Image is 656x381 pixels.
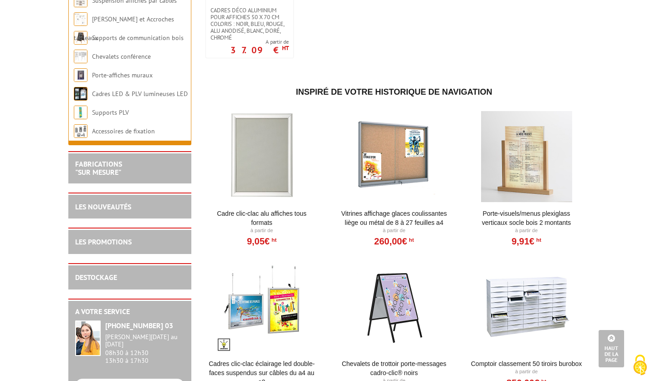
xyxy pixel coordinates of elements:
h2: A votre service [75,308,184,316]
img: Cimaises et Accroches tableaux [74,12,87,26]
button: Cookies (fenêtre modale) [624,350,656,381]
span: A partir de [231,38,289,46]
a: [PERSON_NAME] et Accroches tableaux [74,15,174,42]
p: À partir de [338,227,451,234]
span: Inspiré de votre historique de navigation [296,87,492,97]
a: DESTOCKAGE [75,273,117,282]
sup: HT [282,44,289,52]
a: Supports de communication bois [92,34,184,42]
p: À partir de [470,368,583,376]
sup: HT [534,237,541,243]
a: FABRICATIONS"Sur Mesure" [75,159,122,177]
p: 37.09 € [231,47,289,53]
p: À partir de [205,227,318,234]
a: Cadre Clic-Clac Alu affiches tous formats [205,209,318,227]
sup: HT [407,237,414,243]
a: Cadres déco aluminium pour affiches 50 x 70 cm Coloris : Noir, bleu, rouge, alu anodisé, blanc, d... [206,7,293,41]
a: LES NOUVEAUTÉS [75,202,131,211]
a: 9,91€HT [512,239,541,244]
img: Supports PLV [74,106,87,119]
span: Cadres déco aluminium pour affiches 50 x 70 cm Coloris : Noir, bleu, rouge, alu anodisé, blanc, d... [210,7,289,41]
a: Haut de la page [599,330,624,367]
strong: [PHONE_NUMBER] 03 [105,321,173,330]
img: widget-service.jpg [75,320,101,356]
div: [PERSON_NAME][DATE] au [DATE] [105,333,184,349]
img: Cookies (fenêtre modale) [629,354,651,376]
p: À partir de [470,227,583,234]
a: Porte-affiches muraux [92,71,153,79]
a: Porte-Visuels/Menus Plexiglass Verticaux Socle Bois 2 Montants [470,209,583,227]
a: Chevalets conférence [92,52,151,61]
div: 08h30 à 12h30 13h30 à 17h30 [105,333,184,365]
img: Cadres LED & PLV lumineuses LED [74,87,87,101]
a: Vitrines affichage glaces coulissantes liège ou métal de 8 à 27 feuilles A4 [338,209,451,227]
img: Chevalets conférence [74,50,87,63]
a: Cadres LED & PLV lumineuses LED [92,90,188,98]
img: Accessoires de fixation [74,124,87,138]
a: 260,00€HT [374,239,414,244]
a: LES PROMOTIONS [75,237,132,246]
a: 9,05€HT [247,239,277,244]
a: Chevalets de trottoir porte-messages Cadro-Clic® Noirs [338,359,451,377]
a: Comptoir Classement 50 Tiroirs Burobox [470,359,583,368]
a: Supports PLV [92,108,129,117]
a: Accessoires de fixation [92,127,155,135]
img: Porte-affiches muraux [74,68,87,82]
sup: HT [270,237,277,243]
